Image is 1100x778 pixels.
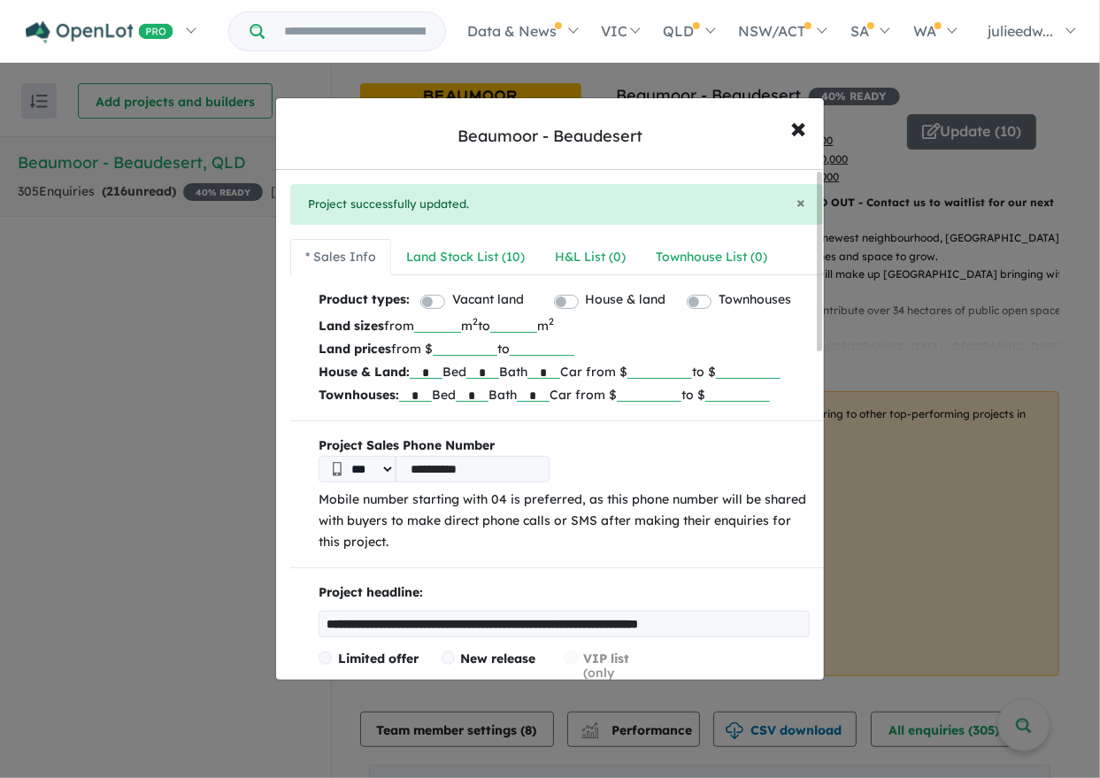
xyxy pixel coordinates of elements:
[319,383,811,406] p: Bed Bath Car from $ to $
[458,125,642,148] div: Beaumoor - Beaudesert
[988,22,1053,40] span: julieedw...
[268,12,442,50] input: Try estate name, suburb, builder or developer
[319,314,811,337] p: from m to m
[338,651,419,666] span: Limited offer
[319,341,391,357] b: Land prices
[796,195,805,211] button: Close
[790,108,806,146] span: ×
[333,462,342,476] img: Phone icon
[319,489,811,552] p: Mobile number starting with 04 is preferred, as this phone number will be shared with buyers to m...
[319,289,410,313] b: Product types:
[319,387,399,403] b: Townhouses:
[719,289,791,311] label: Townhouses
[406,247,525,268] div: Land Stock List ( 10 )
[319,582,811,604] p: Project headline:
[290,184,824,225] div: Project successfully updated.
[796,192,805,212] span: ×
[586,289,666,311] label: House & land
[555,247,626,268] div: H&L List ( 0 )
[452,289,524,311] label: Vacant land
[319,360,811,383] p: Bed Bath Car from $ to $
[26,21,173,43] img: Openlot PRO Logo White
[461,651,536,666] span: New release
[305,247,376,268] div: * Sales Info
[473,315,478,327] sup: 2
[319,337,811,360] p: from $ to
[549,315,554,327] sup: 2
[319,364,410,380] b: House & Land:
[319,318,384,334] b: Land sizes
[656,247,767,268] div: Townhouse List ( 0 )
[319,435,811,457] b: Project Sales Phone Number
